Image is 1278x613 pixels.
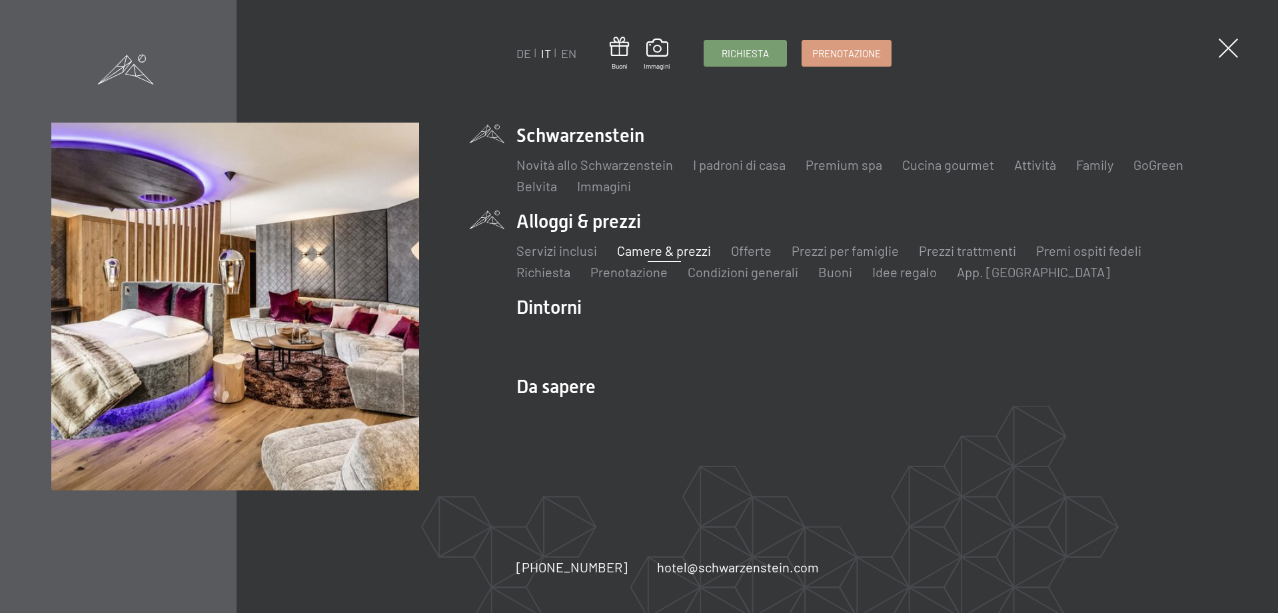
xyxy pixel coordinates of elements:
[610,61,629,71] span: Buoni
[516,558,628,576] a: [PHONE_NUMBER]
[590,264,668,280] a: Prenotazione
[731,243,772,259] a: Offerte
[657,558,819,576] a: hotel@schwarzenstein.com
[1014,157,1056,173] a: Attività
[902,157,994,173] a: Cucina gourmet
[818,264,852,280] a: Buoni
[688,264,798,280] a: Condizioni generali
[693,157,786,173] a: I padroni di casa
[516,46,531,61] a: DE
[516,178,557,194] a: Belvita
[722,47,769,61] span: Richiesta
[617,243,711,259] a: Camere & prezzi
[541,46,551,61] a: IT
[516,157,673,173] a: Novità allo Schwarzenstein
[802,41,891,66] a: Prenotazione
[1036,243,1141,259] a: Premi ospiti fedeli
[812,47,881,61] span: Prenotazione
[644,61,670,71] span: Immagini
[919,243,1016,259] a: Prezzi trattmenti
[516,559,628,575] span: [PHONE_NUMBER]
[704,41,786,66] a: Richiesta
[872,264,937,280] a: Idee regalo
[1076,157,1113,173] a: Family
[1133,157,1183,173] a: GoGreen
[957,264,1110,280] a: App. [GEOGRAPHIC_DATA]
[610,37,629,71] a: Buoni
[516,243,597,259] a: Servizi inclusi
[644,39,670,71] a: Immagini
[516,264,570,280] a: Richiesta
[561,46,576,61] a: EN
[806,157,882,173] a: Premium spa
[577,178,631,194] a: Immagini
[792,243,899,259] a: Prezzi per famiglie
